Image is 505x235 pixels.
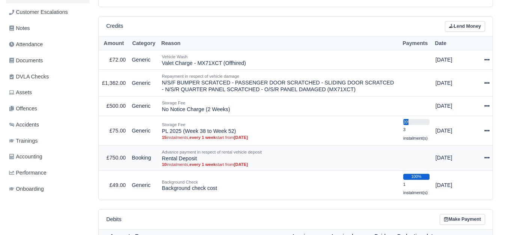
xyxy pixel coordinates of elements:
td: £72.00 [99,50,129,70]
th: Reason [159,36,400,50]
small: Advance payment in respect of rental vehicle deposit [162,150,262,154]
td: [DATE] [433,50,481,70]
a: Assets [6,85,89,100]
span: Performance [9,169,47,177]
span: Customer Escalations [9,8,68,17]
strong: 15 [162,135,167,140]
td: PL 2025 (Week 38 to Week 52) [159,116,400,146]
td: Generic [129,50,159,70]
span: Trainings [9,137,38,145]
span: Onboarding [9,185,44,193]
th: Payments [400,36,433,50]
td: Valet Charge - MX71XCT (Offhired) [159,50,400,70]
iframe: Chat Widget [467,199,505,235]
small: Background Check [162,180,198,184]
td: £750.00 [99,145,129,170]
a: Accidents [6,117,89,132]
th: Category [129,36,159,50]
td: Booking [129,145,159,170]
strong: 10 [162,162,167,167]
td: Background check cost [159,170,400,200]
div: 20% [403,119,409,125]
td: Rental Deposit [159,145,400,170]
small: instalments, start from [162,135,397,140]
a: Attendance [6,37,89,52]
h6: Credits [106,23,123,29]
td: £500.00 [99,96,129,116]
th: Date [433,36,481,50]
strong: every 1 week [189,135,216,140]
td: No Notice Charge (2 Weeks) [159,96,400,116]
span: Attendance [9,40,43,49]
strong: [DATE] [234,162,248,167]
small: Vehicle Wash [162,54,188,59]
th: Amount [99,36,129,50]
td: [DATE] [433,70,481,96]
small: instalments, start from [162,162,397,167]
td: [DATE] [433,96,481,116]
span: DVLA Checks [9,72,49,81]
a: Offences [6,101,89,116]
td: Generic [129,70,159,96]
a: Lend Money [445,21,485,32]
td: £75.00 [99,116,129,146]
strong: every 1 week [189,162,216,167]
small: Repayment in respect of vehicle damage [162,74,239,78]
a: Accounting [6,149,89,164]
span: Documents [9,56,43,65]
h6: Debits [106,216,121,223]
td: £49.00 [99,170,129,200]
a: Make Payment [440,214,485,225]
a: Onboarding [6,182,89,196]
span: Accidents [9,121,39,129]
span: Accounting [9,152,42,161]
small: 3 instalment(s) [403,127,428,140]
strong: [DATE] [234,135,248,140]
small: 1 instalment(s) [403,182,428,195]
a: Performance [6,166,89,180]
span: Notes [9,24,30,33]
small: Storage Fee [162,101,185,105]
a: Notes [6,21,89,36]
td: Generic [129,116,159,146]
td: [DATE] [433,170,481,200]
a: Customer Escalations [6,5,89,20]
div: 100% [403,174,430,180]
td: N/S/F BUMPER SCRATCED - PASSENGER DOOR SCRATCHED - SLIDING DOOR SCRATCED - N/S/R QUARTER PANEL SC... [159,70,400,96]
a: Trainings [6,134,89,148]
span: Assets [9,88,32,97]
small: Storage Fee [162,122,185,127]
td: [DATE] [433,145,481,170]
td: Generic [129,170,159,200]
td: [DATE] [433,116,481,146]
a: DVLA Checks [6,69,89,84]
span: Offences [9,104,37,113]
td: £1,362.00 [99,70,129,96]
a: Documents [6,53,89,68]
td: Generic [129,96,159,116]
